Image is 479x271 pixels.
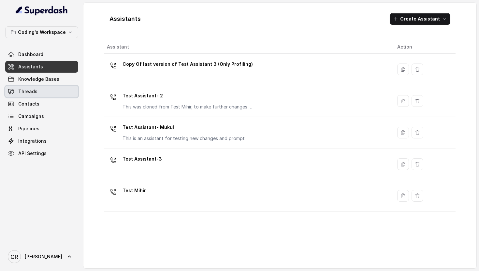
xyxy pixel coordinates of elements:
p: Test Assistant-3 [123,154,162,164]
th: Assistant [104,40,392,54]
span: [PERSON_NAME] [25,253,62,260]
p: This is an assistant for testing new changes and prompt [123,135,245,142]
a: Assistants [5,61,78,73]
span: Campaigns [18,113,44,120]
span: Assistants [18,64,43,70]
a: Threads [5,86,78,97]
img: light.svg [16,5,68,16]
th: Action [392,40,456,54]
text: CR [10,253,18,260]
p: This was cloned from Test Mihir, to make further changes as discussed with the Superdash team. [123,104,253,110]
p: Copy Of last version of Test Assistant 3 (Only Profiling) [123,59,253,69]
button: Coding's Workspace [5,26,78,38]
span: Threads [18,88,37,95]
button: Create Assistant [390,13,450,25]
p: Test Assistant- Mukul [123,122,245,133]
a: Campaigns [5,110,78,122]
p: Test Assistant- 2 [123,91,253,101]
span: API Settings [18,150,47,157]
a: Dashboard [5,49,78,60]
p: Coding's Workspace [18,28,66,36]
h1: Assistants [109,14,141,24]
a: [PERSON_NAME] [5,248,78,266]
span: Integrations [18,138,47,144]
span: Knowledge Bases [18,76,59,82]
a: Integrations [5,135,78,147]
p: Test Mihir [123,185,146,196]
a: Knowledge Bases [5,73,78,85]
span: Dashboard [18,51,43,58]
a: Contacts [5,98,78,110]
span: Pipelines [18,125,39,132]
a: API Settings [5,148,78,159]
a: Pipelines [5,123,78,135]
span: Contacts [18,101,39,107]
